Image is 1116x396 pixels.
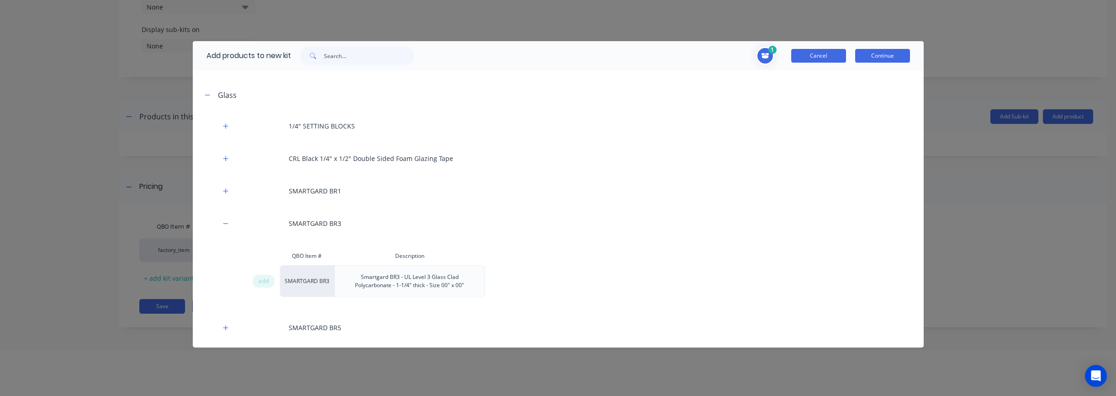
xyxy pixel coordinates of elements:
span: add [258,277,269,286]
button: Toggle cart dropdown [756,47,777,65]
div: QBO Item # [280,247,334,265]
div: SMARTGARD BR3 [193,207,924,240]
span: 1 [768,46,777,54]
div: CRL Black 1/4" x 1/2" Double Sided Foam Glazing Tape [193,142,924,175]
div: Smartgard BR3 - UL Level 3 Glass Clad Polycarbonate - 1-1/4" thick - Size 00" x 00" [335,266,485,297]
div: Open Intercom Messenger [1085,365,1107,387]
div: SMARTGARD BR1 [193,175,924,207]
button: Continue [855,49,910,63]
div: 1/4" SETTING BLOCKS [193,110,924,142]
div: Add products to new kit [193,41,291,70]
div: SMARTGARD BR3 [280,265,334,297]
div: add [253,275,275,288]
input: Search... [324,47,414,65]
div: SMARTGARD BR5 [193,311,924,344]
div: Glass [218,90,237,101]
div: Description [334,247,485,265]
button: Cancel [791,49,846,63]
